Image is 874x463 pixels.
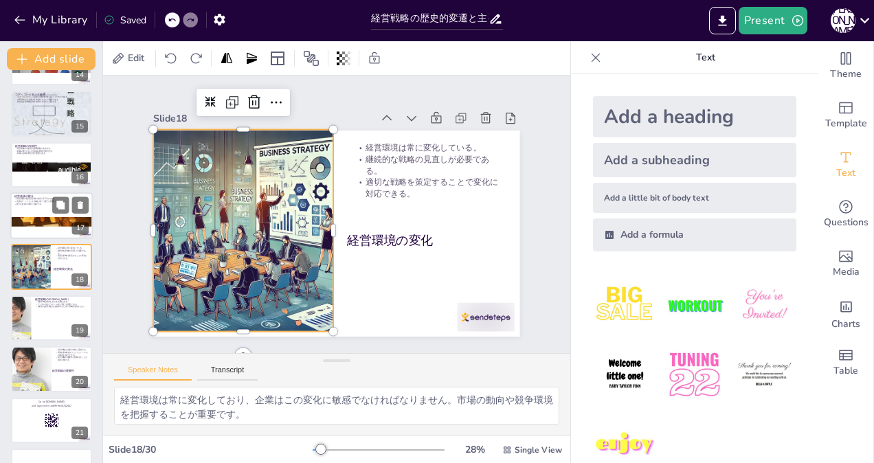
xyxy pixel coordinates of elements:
p: 経営資源の配分 [14,194,89,199]
span: Position [303,50,320,67]
p: 戦略の実行には人や組織の問題が関与する。 [15,150,88,153]
div: Add a subheading [593,143,796,177]
p: 経営環境は常に変化している。 [355,142,502,154]
p: 経営環境は常に変化している。 [56,247,88,249]
div: Layout [267,47,289,69]
span: Charts [831,317,860,332]
strong: [DOMAIN_NAME] [45,400,65,403]
div: 18 [71,273,88,286]
img: 6.jpeg [732,343,796,407]
div: https://cdn.sendsteps.com/images/logo/sendsteps_logo_white.pnghttps://cdn.sendsteps.com/images/lo... [11,91,92,136]
div: 20 [71,376,88,388]
div: [PERSON_NAME] [831,8,855,33]
div: Slide 18 [153,112,371,125]
div: https://cdn.sendsteps.com/images/logo/sendsteps_logo_white.pnghttps://cdn.sendsteps.com/images/lo... [11,346,92,392]
div: 19 [71,324,88,337]
p: 自社の核となる能力を考察することが重要である。 [15,98,88,101]
p: 継続的な戦略の見直しが必要である。 [56,249,88,254]
div: Add a heading [593,96,796,137]
img: 3.jpeg [732,273,796,337]
div: Add a little bit of body text [593,183,796,213]
div: https://cdn.sendsteps.com/images/logo/sendsteps_logo_white.pnghttps://cdn.sendsteps.com/images/lo... [11,244,92,289]
button: Transcript [197,365,258,381]
p: 明確な戦略を持つことでリソースを効果的に配分できる。 [56,352,88,357]
p: 経営戦略は進化し続ける必要がある。 [35,300,88,303]
div: 21 [11,398,92,443]
div: Saved [104,14,146,27]
div: 17 [72,223,89,235]
p: Go to [15,400,88,404]
p: 継続的な戦略の見直しが必要である。 [355,154,502,177]
div: https://cdn.sendsteps.com/images/logo/sendsteps_logo_white.pnghttps://cdn.sendsteps.com/images/lo... [11,295,92,341]
div: 14 [71,69,88,81]
div: Add text boxes [818,140,873,190]
button: Present [739,7,807,34]
textarea: 経営環境は常に変化しており、企業はこの変化に敏感でなければなりません。市場の動向や競争環境を把握することが重要です。 企業は継続的に戦略を見直し、変化に適応する必要があります。この見直しを通じて... [114,387,559,425]
p: 持続的な競争優位性を確保するために戦略を進化させる。 [35,306,88,308]
div: Add ready made slides [818,91,873,140]
img: 2.jpeg [662,273,726,337]
p: デジタル化やグローバル化が新たな課題である。 [35,303,88,306]
div: Add charts and graphs [818,289,873,338]
img: 4.jpeg [593,343,657,407]
p: and login with code [15,403,88,407]
span: Media [833,264,860,280]
div: Get real-time input from your audience [818,190,873,239]
p: コア・コンピタンス経営 [15,93,88,97]
span: Table [833,363,858,379]
div: https://cdn.sendsteps.com/images/logo/sendsteps_logo_white.pnghttps://cdn.sendsteps.com/images/lo... [11,142,92,188]
span: Single View [515,444,562,455]
span: Template [825,116,867,131]
button: Export to PowerPoint [709,7,736,34]
div: Add images, graphics, shapes or video [818,239,873,289]
div: 17 [10,192,93,239]
p: 配分は企業の成功に直結する。 [14,203,89,205]
p: 経営資源の配分は企業の成長に不可欠である。 [14,198,89,201]
p: 経営戦略の有効性は組織構造に依存する。 [15,147,88,150]
button: Duplicate Slide [52,196,69,213]
p: 経営環境の変化 [348,232,494,249]
button: Delete Slide [72,196,89,213]
p: 経営戦略の重要性を理解することが成功に繋がる。 [56,357,88,361]
div: Slide 18 / 30 [109,443,313,456]
input: Insert title [371,9,489,29]
p: 経営戦略の[PERSON_NAME] [35,297,88,302]
button: Speaker Notes [114,365,192,381]
p: 適切な戦略を策定することで変化に対応できる。 [355,177,502,199]
div: Add a table [818,338,873,387]
p: 戦略と組織の整合性が重要である。 [15,152,88,155]
div: 28 % [458,443,491,456]
button: My Library [10,9,93,31]
img: 1.jpeg [593,273,657,337]
div: 16 [71,171,88,183]
p: 経営環境の変化 [54,267,86,271]
div: 15 [71,120,88,133]
p: 経営戦略の重要性 [52,369,85,373]
p: 持続的な競争優位性を確保するために活用する。 [15,101,88,104]
button: Add slide [7,48,96,70]
div: 21 [71,427,88,439]
span: Questions [824,215,869,230]
img: 5.jpeg [662,343,726,407]
div: Add a formula [593,218,796,251]
p: 経営戦略は企業の成功に直結する。 [56,349,88,352]
span: Edit [125,52,147,65]
p: 経営戦略の有効性 [15,144,88,148]
p: Text [607,41,805,74]
div: Change the overall theme [818,41,873,91]
p: 適切な戦略を策定することで変化に対応できる。 [56,254,88,259]
button: [PERSON_NAME] [831,7,855,34]
span: Theme [830,67,862,82]
span: Text [836,166,855,181]
p: コア・コンピタンス経営は競争優位性を築くプロセスである。 [15,96,88,99]
p: 資源ポートフォリオ戦略に基づく配分が重要である。 [14,201,89,203]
